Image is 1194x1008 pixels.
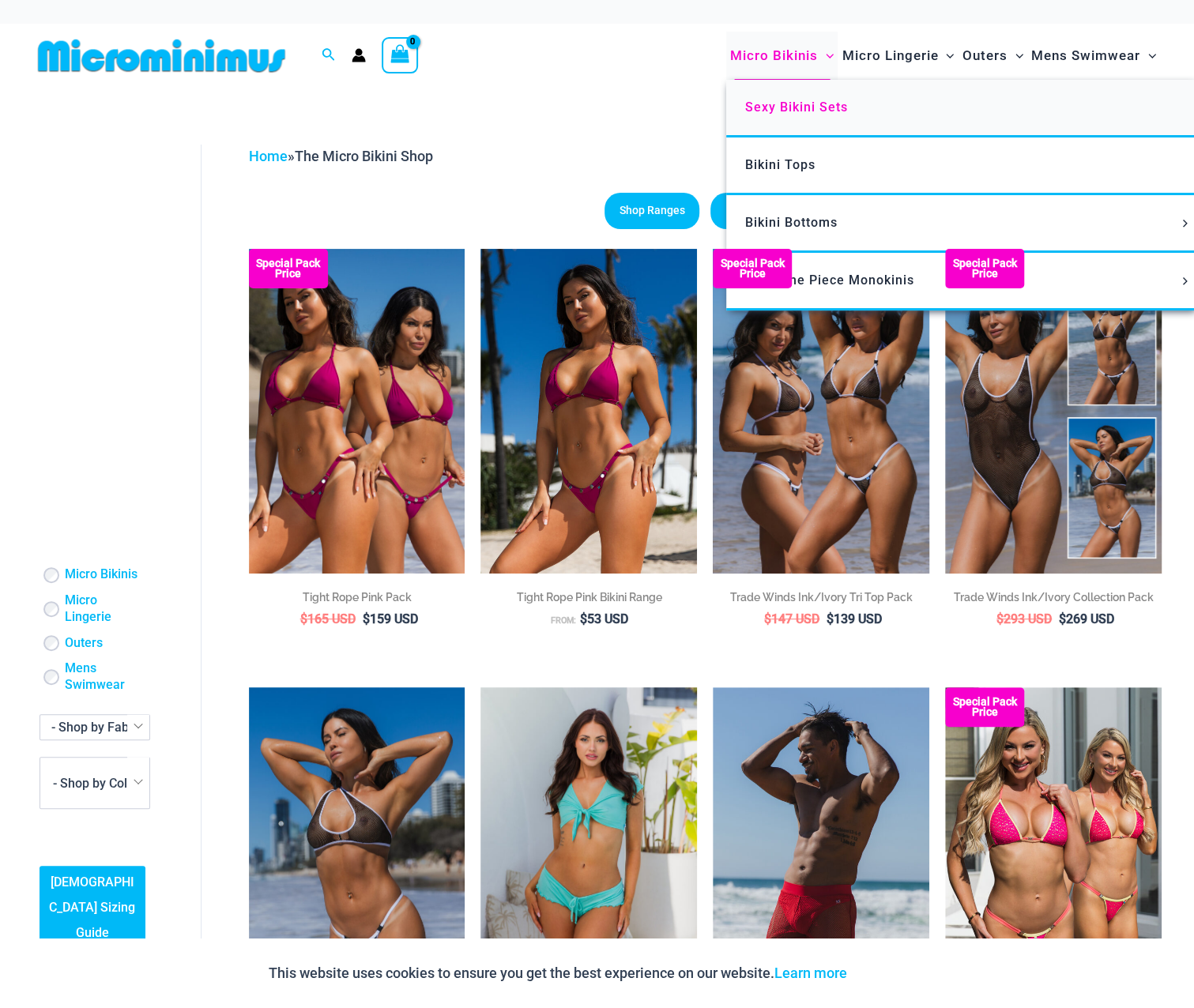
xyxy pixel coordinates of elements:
img: MM SHOP LOGO FLAT [32,38,292,73]
a: Micro LingerieMenu ToggleMenu Toggle [838,32,958,80]
h2: Trade Winds Ink/Ivory Collection Pack [945,589,1162,605]
span: Menu Toggle [938,36,954,76]
span: Sexy Bikini Sets [745,100,848,115]
span: - Shop by Fabric [40,714,150,740]
a: Search icon link [322,46,336,66]
span: Sexy One Piece Monokinis [745,273,914,288]
a: Top Bum Pack Top Bum Pack bTop Bum Pack b [713,249,929,574]
a: Mens Swimwear [65,660,142,694]
span: From: [550,615,575,626]
a: Micro BikinisMenu ToggleMenu Toggle [726,32,838,80]
span: Menu Toggle [1008,36,1023,76]
span: Bikini Bottoms [745,215,838,230]
b: Special Pack Price [249,258,328,279]
bdi: 165 USD [300,611,356,626]
a: [DEMOGRAPHIC_DATA] Sizing Guide [40,866,145,950]
a: Account icon link [352,48,366,62]
a: OutersMenu ToggleMenu Toggle [959,32,1027,80]
a: Micro Lingerie [65,592,142,626]
a: Trade Winds Ink/Ivory Tri Top Pack [713,589,929,611]
img: Collection Pack [945,249,1162,574]
a: Tight Rope Pink Bikini Range [480,589,697,611]
span: Menu Toggle [1177,277,1194,285]
a: Shop Ranges [605,193,699,229]
span: - Shop by Color [53,776,139,791]
p: This website uses cookies to ensure you get the best experience on our website. [269,961,847,985]
a: Collection Pack Collection Pack b (1)Collection Pack b (1) [945,249,1162,574]
span: Menu Toggle [1177,220,1194,228]
b: Special Pack Price [945,258,1024,279]
a: Learn more [774,965,847,981]
span: Micro Lingerie [842,36,938,76]
span: $ [764,611,771,626]
span: $ [579,611,586,626]
bdi: 139 USD [827,611,882,626]
a: Outers [65,635,103,652]
span: - Shop by Color [40,757,150,809]
span: $ [363,611,370,626]
bdi: 159 USD [363,611,418,626]
a: Trade Winds Ink/Ivory Collection Pack [945,589,1162,611]
img: Tight Rope Pink 319 Top 4228 Thong 05 [480,249,697,574]
bdi: 53 USD [579,611,627,626]
span: $ [300,611,307,626]
span: Menu Toggle [1140,36,1156,76]
span: Menu Toggle [818,36,834,76]
b: Special Pack Price [713,258,792,279]
span: Micro Bikinis [730,36,818,76]
span: $ [1059,611,1066,626]
span: Outers [962,36,1008,76]
b: Special Pack Price [945,697,1024,717]
a: Tight Rope Pink Pack [249,589,465,611]
span: Bikini Tops [745,157,815,172]
a: Collection Pack F Collection Pack B (3)Collection Pack B (3) [249,249,465,574]
iframe: TrustedSite Certified [40,132,182,448]
h2: Tight Rope Pink Bikini Range [480,589,697,605]
h2: Tight Rope Pink Pack [249,589,465,605]
span: - Shop by Color [40,758,149,808]
a: Mens SwimwearMenu ToggleMenu Toggle [1027,32,1160,80]
button: Accept [859,954,926,992]
span: » [249,148,433,164]
span: The Micro Bikini Shop [295,148,433,164]
img: Top Bum Pack [713,249,929,574]
bdi: 269 USD [1059,611,1114,626]
span: $ [996,611,1004,626]
a: View Shopping Cart, empty [382,37,418,73]
span: - Shop by Fabric [40,715,149,739]
img: Collection Pack F [249,249,465,574]
a: Micro Bikinis [65,566,137,583]
bdi: 147 USD [764,611,819,626]
span: $ [827,611,834,626]
a: Home [249,148,288,164]
span: Mens Swimwear [1031,36,1140,76]
bdi: 293 USD [996,611,1052,626]
nav: Site Navigation [724,29,1162,82]
span: - Shop by Fabric [51,720,143,735]
a: Tight Rope Pink 319 Top 4228 Thong 05Tight Rope Pink 319 Top 4228 Thong 06Tight Rope Pink 319 Top... [480,249,697,574]
h2: Trade Winds Ink/Ivory Tri Top Pack [713,589,929,605]
a: Shop Packs [710,193,805,229]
